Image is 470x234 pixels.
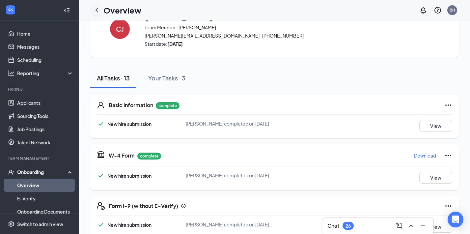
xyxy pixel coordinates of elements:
[8,156,72,161] div: Team Management
[17,70,74,76] div: Reporting
[414,150,436,161] button: Download
[93,6,101,14] svg: ChevronLeft
[107,121,152,127] span: New hire submission
[406,220,416,231] button: ChevronUp
[395,222,403,230] svg: ComposeMessage
[17,169,68,175] div: Onboarding
[17,123,73,136] a: Job Postings
[419,6,427,14] svg: Notifications
[186,172,269,178] span: [PERSON_NAME] completed on [DATE]
[186,121,269,127] span: [PERSON_NAME] completed on [DATE]
[419,222,427,230] svg: Minimize
[419,221,452,233] button: View
[97,221,105,229] svg: Checkmark
[116,27,124,31] h4: CJ
[17,136,73,149] a: Talent Network
[7,7,14,13] svg: WorkstreamLogo
[145,32,373,39] span: [PERSON_NAME][EMAIL_ADDRESS][DOMAIN_NAME] · [PHONE_NUMBER]
[8,70,14,76] svg: Analysis
[434,6,442,14] svg: QuestionInfo
[97,172,105,180] svg: Checkmark
[17,53,73,67] a: Scheduling
[97,150,105,158] svg: TaxGovernmentIcon
[186,221,269,227] span: [PERSON_NAME] completed on [DATE]
[145,41,373,47] span: Start date:
[17,27,73,40] a: Home
[17,221,63,227] div: Switch to admin view
[181,203,186,209] svg: Info
[444,101,452,109] svg: Ellipses
[17,96,73,109] a: Applicants
[407,222,415,230] svg: ChevronUp
[167,41,183,47] strong: [DATE]
[109,152,135,159] h5: W-4 Form
[17,205,73,218] a: Onboarding Documents
[109,102,153,109] h5: Basic Information
[97,202,105,210] svg: FormI9EVerifyIcon
[97,120,105,128] svg: Checkmark
[414,152,436,159] p: Download
[107,222,152,228] span: New hire submission
[444,152,452,160] svg: Ellipses
[444,202,452,210] svg: Ellipses
[103,11,136,47] button: CJ
[17,192,73,205] a: E-Verify
[17,109,73,123] a: Sourcing Tools
[145,24,373,31] span: Team Member · [PERSON_NAME]
[107,173,152,179] span: New hire submission
[8,86,72,92] div: Hiring
[419,172,452,184] button: View
[109,202,178,210] h5: Form I-9 (without E-Verify)
[148,74,185,82] div: Your Tasks · 3
[8,221,14,227] svg: Settings
[137,153,161,160] p: complete
[8,169,14,175] svg: UserCheck
[17,40,73,53] a: Messages
[97,101,105,109] svg: User
[418,220,428,231] button: Minimize
[448,212,463,227] div: Open Intercom Messenger
[103,5,141,16] h1: Overview
[97,74,130,82] div: All Tasks · 13
[346,223,351,229] div: 26
[450,7,455,13] div: BH
[419,120,452,132] button: View
[156,102,180,109] p: complete
[64,7,70,14] svg: Collapse
[327,222,339,229] h3: Chat
[394,220,404,231] button: ComposeMessage
[17,179,73,192] a: Overview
